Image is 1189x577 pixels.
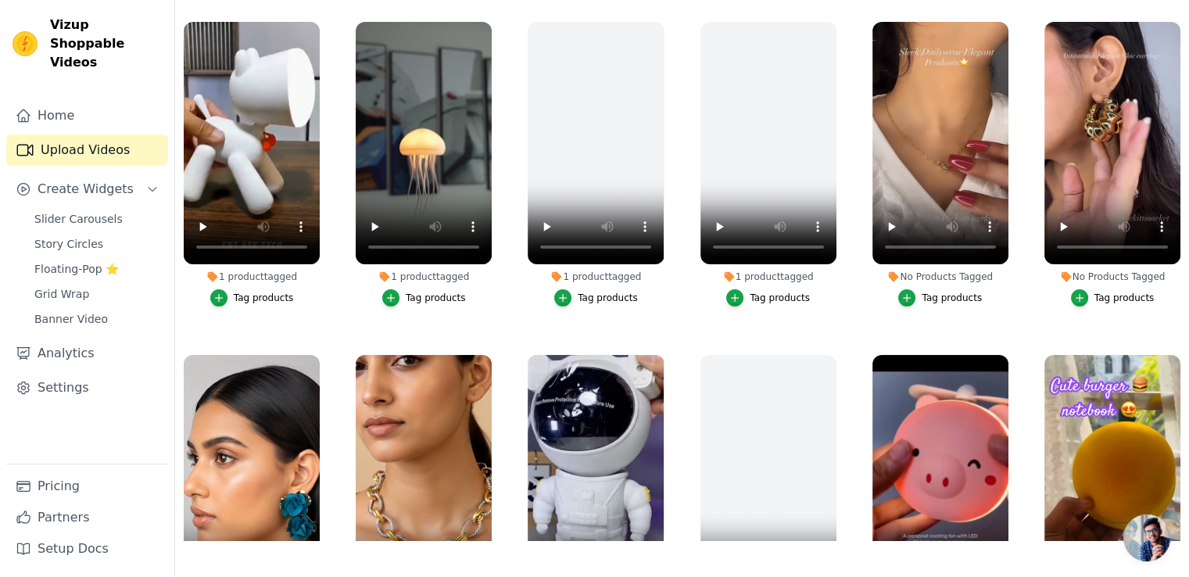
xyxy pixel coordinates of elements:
span: Create Widgets [38,180,134,199]
div: Tag products [578,292,638,304]
span: Banner Video [34,311,108,327]
a: Slider Carousels [25,208,168,230]
img: Vizup [13,31,38,56]
a: Upload Videos [6,134,168,166]
button: Create Widgets [6,174,168,205]
a: Setup Docs [6,533,168,564]
span: Story Circles [34,236,103,252]
div: Tag products [406,292,466,304]
div: 1 product tagged [356,271,492,283]
span: Grid Wrap [34,286,89,302]
div: Tag products [234,292,294,304]
div: Open chat [1123,514,1170,561]
a: Settings [6,372,168,403]
div: No Products Tagged [872,271,1008,283]
a: Floating-Pop ⭐ [25,258,168,280]
div: No Products Tagged [1044,271,1180,283]
button: Tag products [1071,289,1155,306]
button: Tag products [554,289,638,306]
div: Tag products [1094,292,1155,304]
span: Slider Carousels [34,211,123,227]
a: Pricing [6,471,168,502]
span: Vizup Shoppable Videos [50,16,162,72]
span: Floating-Pop ⭐ [34,261,119,277]
div: 1 product tagged [700,271,836,283]
a: Story Circles [25,233,168,255]
a: Analytics [6,338,168,369]
div: 1 product tagged [528,271,664,283]
a: Banner Video [25,308,168,330]
a: Partners [6,502,168,533]
div: Tag products [922,292,982,304]
button: Tag products [898,289,982,306]
button: Tag products [382,289,466,306]
a: Grid Wrap [25,283,168,305]
button: Tag products [210,289,294,306]
div: 1 product tagged [184,271,320,283]
button: Tag products [726,289,810,306]
a: Home [6,100,168,131]
div: Tag products [750,292,810,304]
